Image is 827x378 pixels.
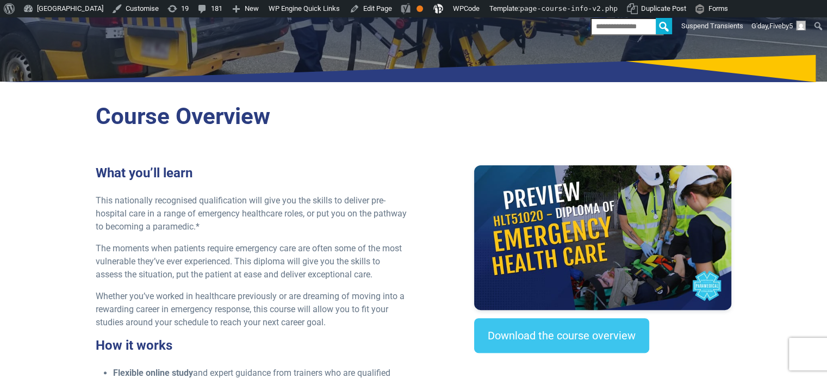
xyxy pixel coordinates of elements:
h2: Course Overview [96,103,732,131]
span: page-course-info-v2.php [520,4,618,13]
p: This nationally recognised qualification will give you the skills to deliver pre-hospital care in... [96,194,407,233]
a: Download the course overview [474,318,649,353]
span: Fiveby5 [769,22,793,30]
div: OK [416,5,423,12]
a: G'day, [748,17,810,35]
h3: How it works [96,338,407,354]
h3: What you’ll learn [96,165,407,181]
a: Suspend Transients [677,17,748,35]
p: The moments when patients require emergency care are often some of the most vulnerable they’ve ev... [96,242,407,281]
p: Whether you’ve worked in healthcare previously or are dreaming of moving into a rewarding career ... [96,290,407,329]
iframe: Diploma of Emergency Health Care | Course Preview [474,165,731,310]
